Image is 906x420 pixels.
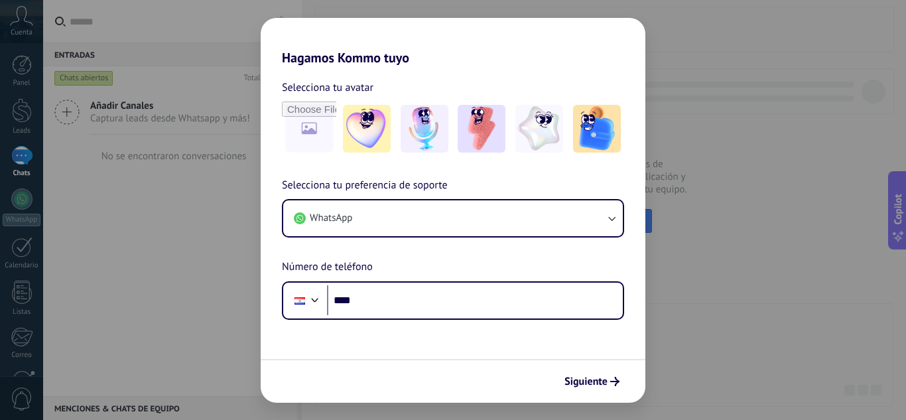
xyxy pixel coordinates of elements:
[282,79,373,96] span: Selecciona tu avatar
[287,287,312,315] div: Paraguay: + 595
[283,200,623,236] button: WhatsApp
[558,370,625,393] button: Siguiente
[515,105,563,153] img: -4.jpeg
[401,105,448,153] img: -2.jpeg
[310,212,352,225] span: WhatsApp
[458,105,505,153] img: -3.jpeg
[261,18,645,66] h2: Hagamos Kommo tuyo
[573,105,621,153] img: -5.jpeg
[282,259,373,276] span: Número de teléfono
[564,377,608,386] span: Siguiente
[343,105,391,153] img: -1.jpeg
[282,177,448,194] span: Selecciona tu preferencia de soporte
